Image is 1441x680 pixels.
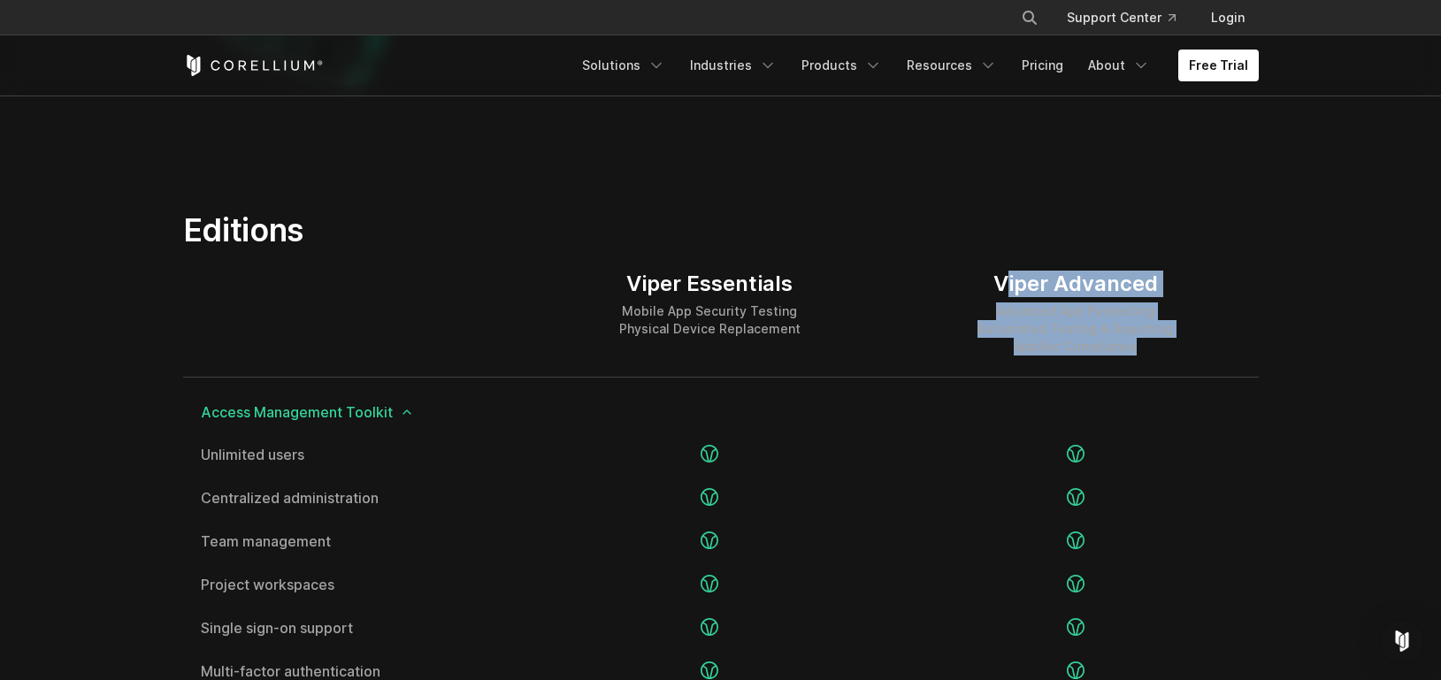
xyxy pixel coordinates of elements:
[619,271,801,297] div: Viper Essentials
[679,50,787,81] a: Industries
[571,50,676,81] a: Solutions
[183,210,888,249] h2: Editions
[183,55,324,76] a: Corellium Home
[1178,50,1259,81] a: Free Trial
[977,271,1173,297] div: Viper Advanced
[1197,2,1259,34] a: Login
[571,50,1259,81] div: Navigation Menu
[791,50,893,81] a: Products
[1381,620,1423,662] div: Open Intercom Messenger
[1011,50,1074,81] a: Pricing
[619,302,801,338] div: Mobile App Security Testing Physical Device Replacement
[201,447,510,462] a: Unlimited users
[201,664,510,678] a: Multi-factor authentication
[201,405,1241,419] span: Access Management Toolkit
[1014,2,1046,34] button: Search
[896,50,1008,81] a: Resources
[977,302,1173,355] div: Advanced App Pentesting Automated Testing & Reporting AppSec Compliance
[1077,50,1161,81] a: About
[1000,2,1259,34] div: Navigation Menu
[201,621,510,635] a: Single sign-on support
[1053,2,1190,34] a: Support Center
[201,491,510,505] a: Centralized administration
[201,534,510,548] a: Team management
[201,577,510,592] a: Project workspaces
